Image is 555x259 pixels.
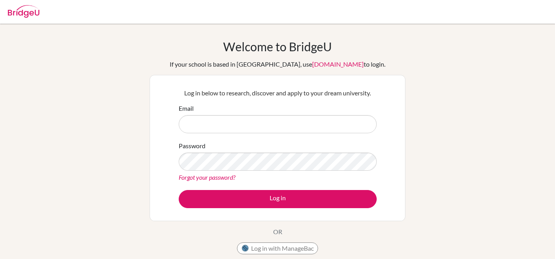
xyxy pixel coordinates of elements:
label: Email [179,104,194,113]
h1: Welcome to BridgeU [223,39,332,54]
a: Forgot your password? [179,173,235,181]
div: If your school is based in [GEOGRAPHIC_DATA], use to login. [170,60,385,69]
p: OR [273,227,282,237]
p: Log in below to research, discover and apply to your dream university. [179,88,377,98]
label: Password [179,141,205,151]
button: Log in with ManageBac [237,242,318,254]
button: Log in [179,190,377,208]
img: Bridge-U [8,5,39,18]
a: [DOMAIN_NAME] [312,60,364,68]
